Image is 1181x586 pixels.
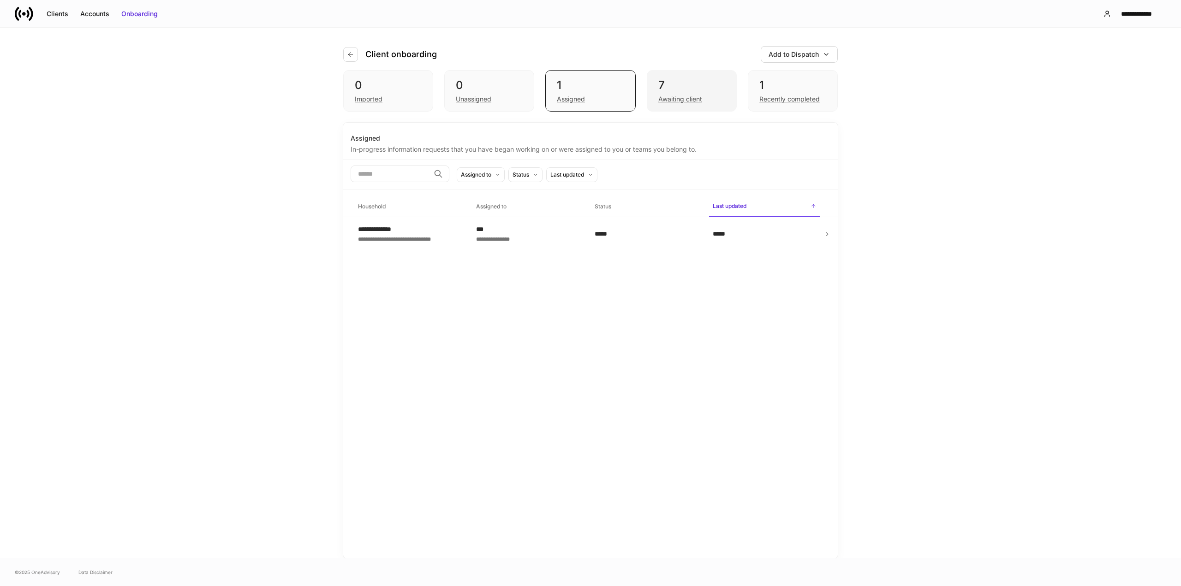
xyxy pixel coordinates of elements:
button: Assigned to [457,167,505,182]
h6: Status [595,202,611,211]
div: 0 [355,78,422,93]
div: 7 [658,78,725,93]
div: Awaiting client [658,95,702,104]
div: Add to Dispatch [769,50,819,59]
button: Clients [41,6,74,21]
div: 1Assigned [545,70,635,112]
div: 0Imported [343,70,433,112]
span: Last updated [709,197,820,217]
div: 0Unassigned [444,70,534,112]
h6: Assigned to [476,202,507,211]
span: Household [354,197,465,216]
div: 1 [759,78,826,93]
div: 1 [557,78,624,93]
div: Assigned [351,134,830,143]
div: Assigned [557,95,585,104]
div: 1Recently completed [748,70,838,112]
div: Unassigned [456,95,491,104]
span: Assigned to [472,197,583,216]
div: Recently completed [759,95,820,104]
button: Accounts [74,6,115,21]
button: Add to Dispatch [761,46,838,63]
span: Status [591,197,702,216]
button: Onboarding [115,6,164,21]
div: Last updated [550,170,584,179]
button: Status [508,167,543,182]
div: Status [513,170,529,179]
div: Imported [355,95,382,104]
span: © 2025 OneAdvisory [15,568,60,576]
div: Clients [47,9,68,18]
div: Accounts [80,9,109,18]
div: Onboarding [121,9,158,18]
div: 0 [456,78,523,93]
h6: Household [358,202,386,211]
h4: Client onboarding [365,49,437,60]
div: 7Awaiting client [647,70,737,112]
button: Last updated [546,167,597,182]
h6: Last updated [713,201,746,210]
a: Data Disclaimer [78,568,113,576]
div: Assigned to [461,170,491,179]
div: In-progress information requests that you have began working on or were assigned to you or teams ... [351,143,830,154]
